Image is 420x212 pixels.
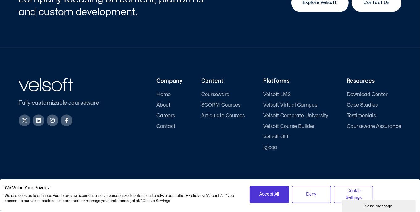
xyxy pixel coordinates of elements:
a: About [157,102,183,108]
a: Careers [157,113,183,119]
span: Accept All [259,191,279,198]
span: Iglooo [264,145,277,151]
span: Testimonials [347,113,376,119]
span: Careers [157,113,175,119]
span: Deny [306,191,317,198]
a: Velsoft LMS [264,92,329,98]
a: Courseware [202,92,245,98]
span: Download Center [347,92,388,98]
a: SCORM Courses [202,102,245,108]
span: Contact [157,124,176,129]
a: Iglooo [264,145,329,151]
a: Testimonials [347,113,401,119]
span: Velsoft LMS [264,92,291,98]
a: Velsoft Corporate University [264,113,329,119]
a: Velsoft vILT [264,134,329,140]
p: Fully customizable courseware [19,99,110,107]
a: Download Center [347,92,401,98]
a: Articulate Courses [202,113,245,119]
span: Home [157,92,171,98]
a: Home [157,92,183,98]
a: Velsoft Virtual Campus [264,102,329,108]
a: Contact [157,124,183,129]
h3: Company [157,78,183,84]
iframe: chat widget [342,198,417,212]
h3: Content [202,78,245,84]
span: Case Studies [347,102,378,108]
span: About [157,102,171,108]
h3: Resources [347,78,401,84]
span: Cookie Settings [338,188,369,201]
a: Courseware Assurance [347,124,401,129]
button: Deny all cookies [292,186,331,203]
span: SCORM Courses [202,102,241,108]
button: Accept all cookies [250,186,289,203]
p: We use cookies to enhance your browsing experience, serve personalized content, and analyze our t... [5,193,240,204]
span: Velsoft Course Builder [264,124,315,129]
h3: Platforms [264,78,329,84]
span: Velsoft Virtual Campus [264,102,318,108]
span: Courseware [202,92,230,98]
h2: We Value Your Privacy [5,185,240,191]
span: Velsoft vILT [264,134,289,140]
a: Case Studies [347,102,401,108]
button: Adjust cookie preferences [334,186,373,203]
a: Velsoft Course Builder [264,124,329,129]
